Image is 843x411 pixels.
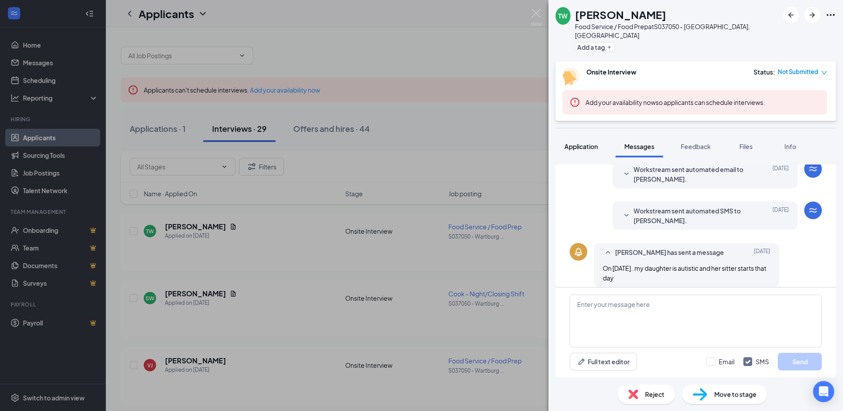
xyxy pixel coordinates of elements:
span: [DATE] [772,164,789,184]
svg: Plus [607,45,612,50]
svg: SmallChevronDown [621,210,632,221]
div: Food Service / Food Prep at S037050 - [GEOGRAPHIC_DATA], [GEOGRAPHIC_DATA] [575,22,779,40]
button: PlusAdd a tag [575,42,614,52]
svg: SmallChevronDown [621,169,632,179]
span: Workstream sent automated SMS to [PERSON_NAME]. [634,206,749,225]
svg: ArrowLeftNew [786,10,796,20]
svg: WorkstreamLogo [808,164,818,174]
button: Full text editorPen [570,353,637,370]
svg: ArrowRight [807,10,817,20]
svg: Pen [577,357,586,366]
span: Application [564,142,598,150]
svg: WorkstreamLogo [808,205,818,216]
svg: Bell [573,247,584,257]
span: Messages [624,142,654,150]
svg: Ellipses [825,10,836,20]
button: ArrowRight [804,7,820,23]
span: Info [784,142,796,150]
b: Onsite Interview [586,68,636,76]
div: TW [558,11,567,20]
span: so applicants can schedule interviews. [586,98,765,106]
svg: Error [570,97,580,108]
span: [DATE] [772,206,789,225]
span: Not Submitted [778,67,818,76]
button: Send [778,353,822,370]
div: Status : [753,67,775,76]
span: Feedback [681,142,711,150]
span: Move to stage [714,389,757,399]
span: down [821,70,827,76]
h1: [PERSON_NAME] [575,7,666,22]
button: Add your availability now [586,98,656,107]
svg: SmallChevronUp [603,247,613,258]
span: [PERSON_NAME] has sent a message [615,247,724,258]
span: Workstream sent automated email to [PERSON_NAME]. [634,164,749,184]
span: Files [739,142,753,150]
span: On [DATE]..my daughter is autistic and her sitter starts that day [603,264,766,282]
span: [DATE] [754,247,770,258]
div: Open Intercom Messenger [813,381,834,402]
span: Reject [645,389,664,399]
button: ArrowLeftNew [783,7,799,23]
